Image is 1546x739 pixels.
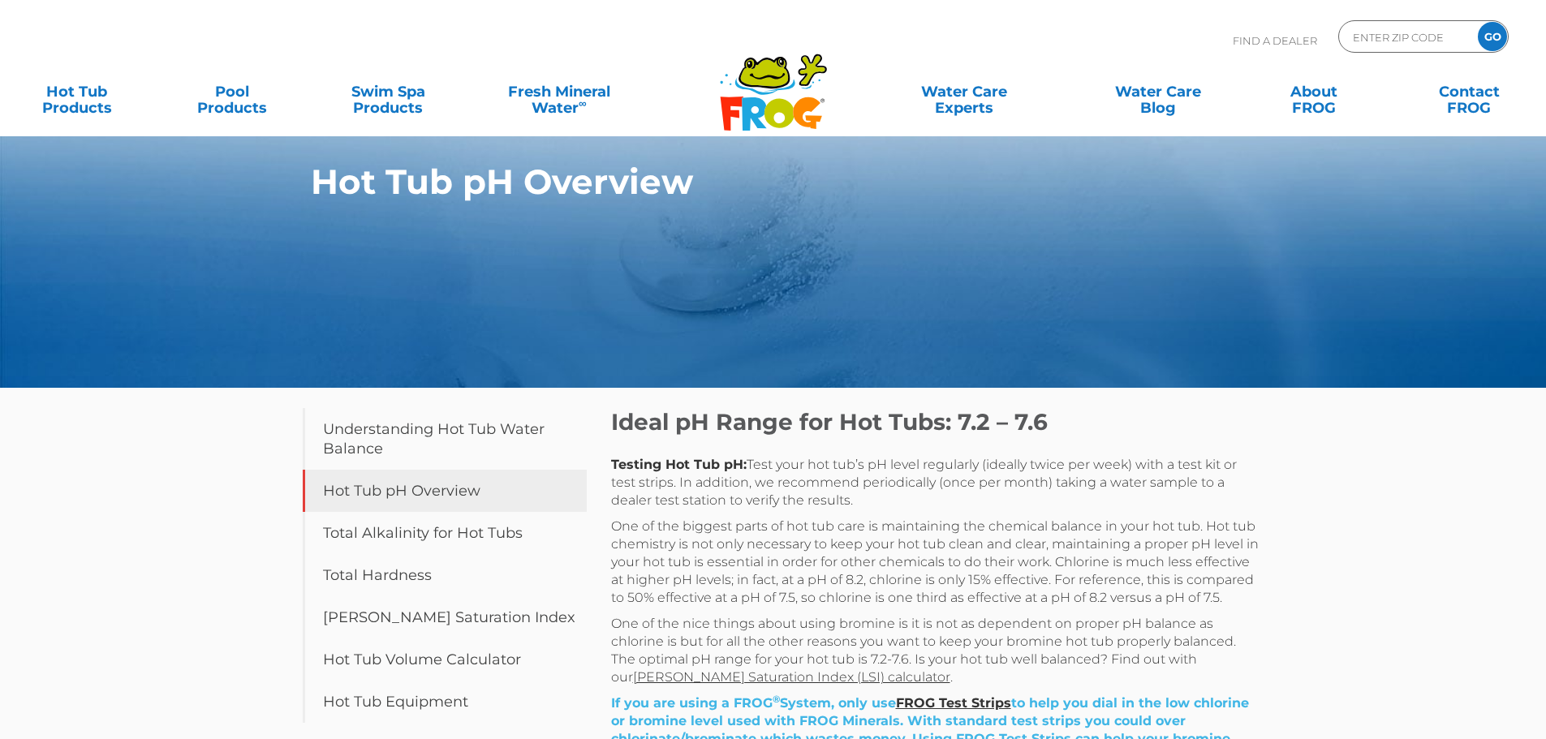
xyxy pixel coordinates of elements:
sup: ∞ [579,97,587,110]
a: ContactFROG [1409,75,1530,108]
a: Swim SpaProducts [328,75,449,108]
img: Frog Products Logo [711,32,836,131]
p: Find A Dealer [1233,20,1317,61]
a: FROG Test Strips [896,695,1011,711]
span: Testing Hot Tub pH: [611,457,747,472]
p: One of the nice things about using bromine is it is not as dependent on proper pH balance as chlo... [611,615,1260,686]
a: [PERSON_NAME] Saturation Index (LSI) calculator [633,669,950,685]
a: Total Alkalinity for Hot Tubs [303,512,587,554]
a: PoolProducts [172,75,293,108]
a: [PERSON_NAME] Saturation Index [303,596,587,638]
input: GO [1478,22,1507,51]
a: Understanding Hot Tub Water Balance [303,408,587,470]
a: Hot Tub pH Overview [303,470,587,512]
a: AboutFROG [1253,75,1374,108]
a: Water CareExperts [866,75,1062,108]
a: Total Hardness [303,554,587,596]
h2: Ideal pH Range for Hot Tubs: 7.2 – 7.6 [611,408,1260,436]
p: Test your hot tub’s pH level regularly (ideally twice per week) with a test kit or test strips. I... [611,456,1260,509]
a: Hot Tub Equipment [303,681,587,723]
span: ® [773,693,780,705]
h1: Hot Tub pH Overview [311,162,1163,201]
a: Hot Tub Volume Calculator [303,638,587,681]
a: Fresh MineralWater∞ [483,75,635,108]
p: One of the biggest parts of hot tub care is maintaining the chemical balance in your hot tub. Hot... [611,518,1260,607]
a: Hot TubProducts [16,75,137,108]
a: Water CareBlog [1097,75,1218,108]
